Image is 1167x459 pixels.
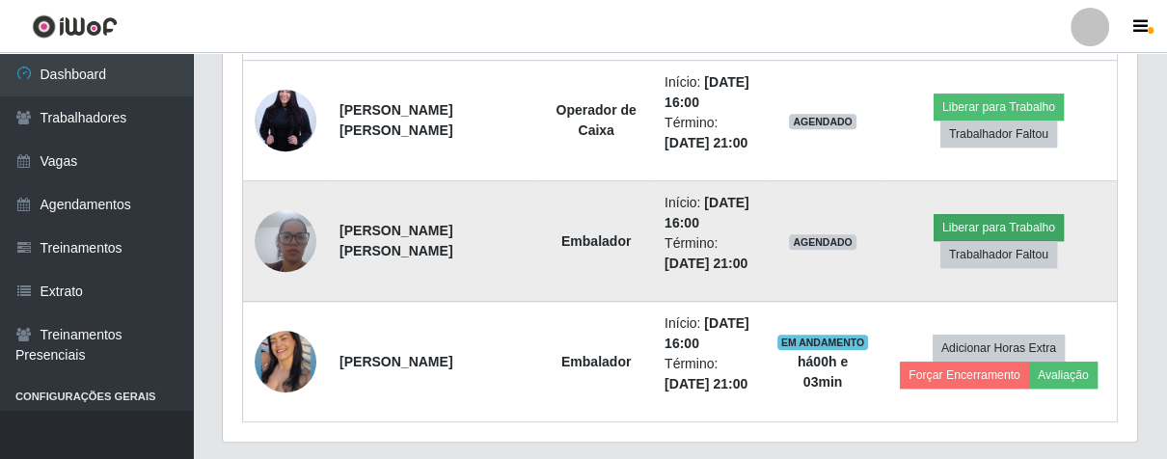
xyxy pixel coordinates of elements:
img: 1671138715382.jpeg [255,200,316,282]
span: EM ANDAMENTO [777,335,869,350]
button: Liberar para Trabalho [934,94,1064,121]
img: CoreUI Logo [32,14,118,39]
strong: há 00 h e 03 min [798,354,848,390]
strong: Operador de Caixa [556,102,636,138]
time: [DATE] 16:00 [665,315,749,351]
strong: Embalador [561,233,631,249]
img: 1754502098226.jpeg [255,323,316,400]
li: Início: [665,72,753,113]
img: 1741973896630.jpeg [255,74,316,167]
button: Adicionar Horas Extra [933,335,1065,362]
strong: Embalador [561,354,631,369]
li: Término: [665,354,753,394]
time: [DATE] 16:00 [665,74,749,110]
li: Término: [665,233,753,274]
time: [DATE] 21:00 [665,376,747,391]
strong: [PERSON_NAME] [PERSON_NAME] [339,223,452,258]
li: Início: [665,313,753,354]
button: Trabalhador Faltou [940,121,1057,148]
button: Avaliação [1029,362,1098,389]
span: AGENDADO [789,234,856,250]
strong: [PERSON_NAME] [PERSON_NAME] [339,102,452,138]
button: Forçar Encerramento [900,362,1029,389]
button: Trabalhador Faltou [940,241,1057,268]
span: AGENDADO [789,114,856,129]
li: Início: [665,193,753,233]
strong: [PERSON_NAME] [339,354,452,369]
time: [DATE] 21:00 [665,256,747,271]
time: [DATE] 16:00 [665,195,749,230]
button: Liberar para Trabalho [934,214,1064,241]
time: [DATE] 21:00 [665,135,747,150]
li: Término: [665,113,753,153]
